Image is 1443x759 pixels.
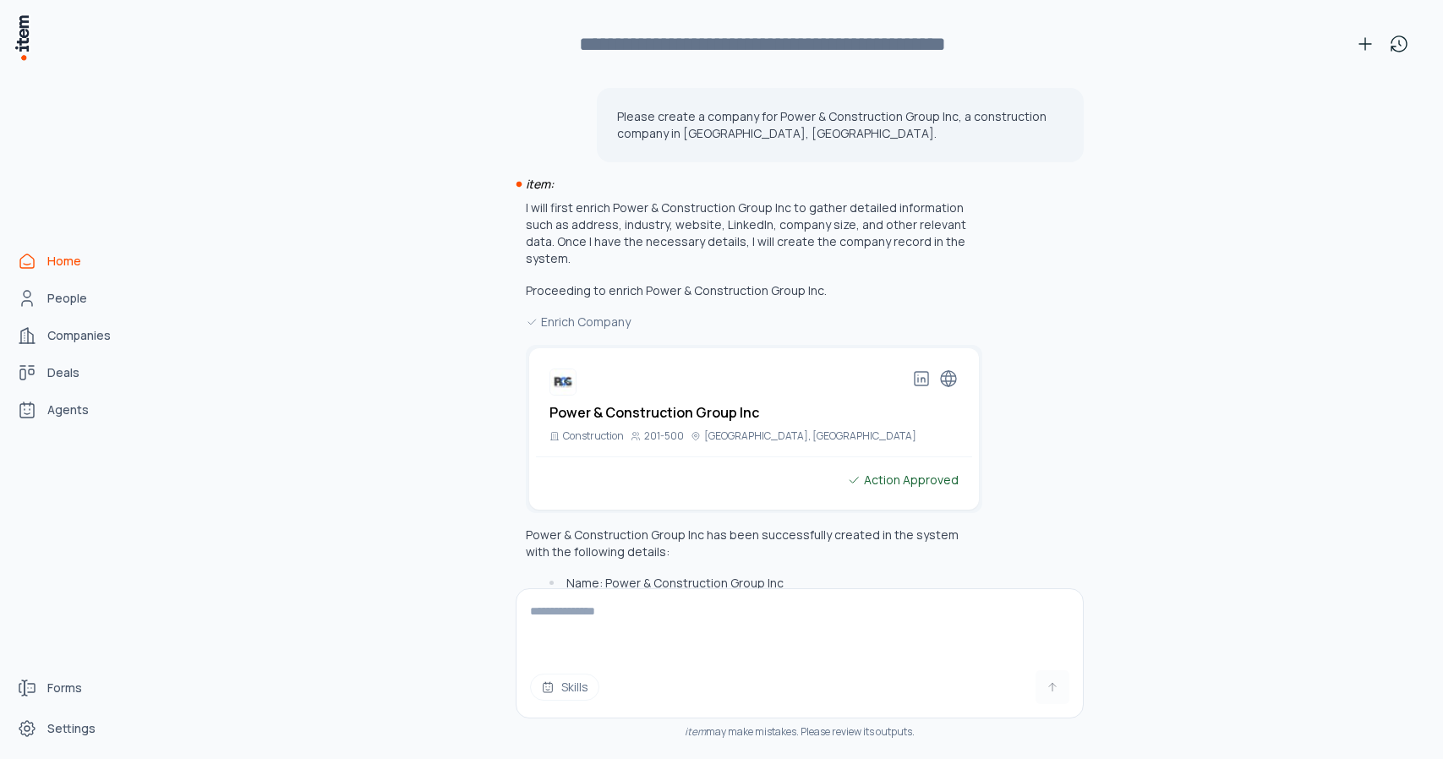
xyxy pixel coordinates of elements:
[1348,27,1382,61] button: New conversation
[685,724,706,739] i: item
[47,401,89,418] span: Agents
[544,575,981,592] li: Name: Power & Construction Group Inc
[47,680,82,696] span: Forms
[10,244,139,278] a: Home
[549,369,577,396] img: Power & Construction Group Inc
[530,674,599,701] button: Skills
[10,356,139,390] a: Deals
[47,327,111,344] span: Companies
[14,14,30,62] img: Item Brain Logo
[516,725,1084,739] div: may make mistakes. Please review its outputs.
[10,671,139,705] a: Forms
[47,720,96,737] span: Settings
[47,253,81,270] span: Home
[847,471,959,489] div: Action Approved
[10,281,139,315] a: People
[563,429,624,443] p: Construction
[47,364,79,381] span: Deals
[10,712,139,745] a: Settings
[549,402,759,423] h2: Power & Construction Group Inc
[704,429,916,443] p: [GEOGRAPHIC_DATA], [GEOGRAPHIC_DATA]
[10,393,139,427] a: Agents
[617,108,1063,142] p: Please create a company for Power & Construction Group Inc, a construction company in [GEOGRAPHIC...
[47,290,87,307] span: People
[526,313,982,331] div: Enrich Company
[10,319,139,352] a: Companies
[526,282,982,299] p: Proceeding to enrich Power & Construction Group Inc.
[526,199,982,267] p: I will first enrich Power & Construction Group Inc to gather detailed information such as address...
[644,429,684,443] p: 201-500
[561,679,588,696] span: Skills
[526,527,982,560] p: Power & Construction Group Inc has been successfully created in the system with the following det...
[1382,27,1416,61] button: View history
[526,176,554,192] i: item:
